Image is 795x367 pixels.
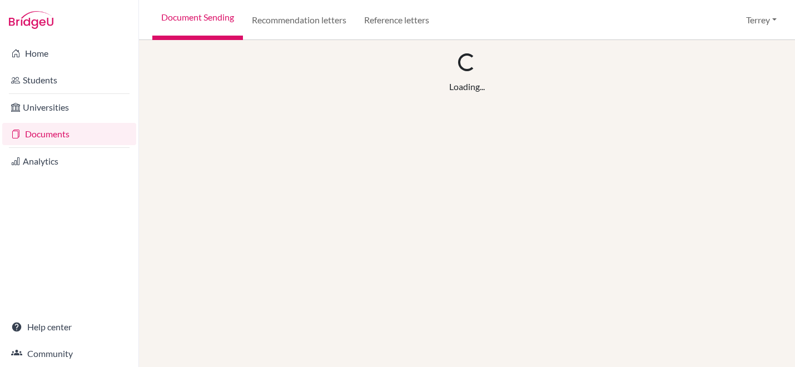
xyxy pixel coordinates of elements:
a: Documents [2,123,136,145]
a: Help center [2,316,136,338]
div: Loading... [449,80,485,93]
img: Bridge-U [9,11,53,29]
a: Home [2,42,136,65]
button: Terrey [741,9,782,31]
a: Analytics [2,150,136,172]
a: Students [2,69,136,91]
a: Universities [2,96,136,118]
a: Community [2,343,136,365]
